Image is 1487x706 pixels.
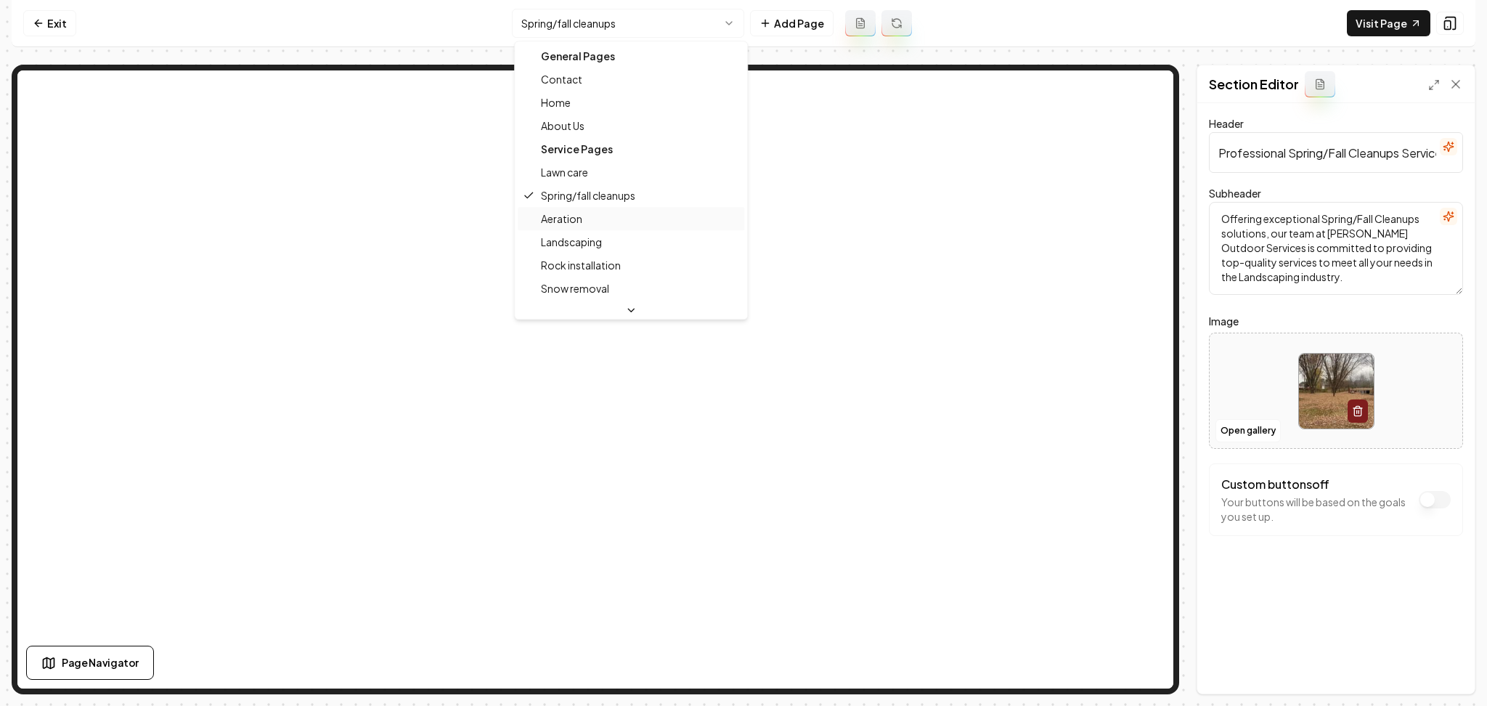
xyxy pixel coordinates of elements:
[541,118,584,133] span: About Us
[541,235,602,249] span: Landscaping
[541,188,635,203] span: Spring/fall cleanups
[541,281,609,296] span: Snow removal
[518,44,744,68] div: General Pages
[518,137,744,161] div: Service Pages
[541,165,588,179] span: Lawn care
[541,95,571,110] span: Home
[541,258,621,272] span: Rock installation
[541,72,582,86] span: Contact
[541,211,582,226] span: Aeration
